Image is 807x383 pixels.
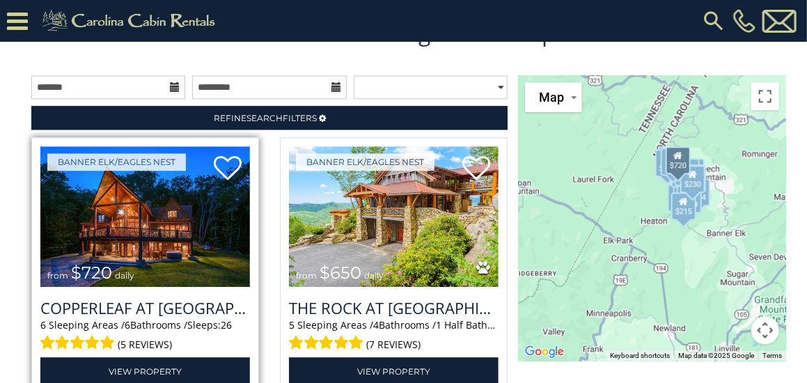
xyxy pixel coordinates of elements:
[40,318,250,354] div: Sleeping Areas / Bathrooms / Sleeps:
[762,352,782,359] a: Terms (opens in new tab)
[320,263,361,283] span: $650
[681,164,706,192] div: $230
[289,297,499,318] h3: The Rock at Eagles Nest
[677,185,702,213] div: $250
[436,318,499,331] span: 1 Half Baths /
[751,316,779,344] button: Map camera controls
[701,8,726,33] img: search-regular.svg
[525,82,582,112] button: Change map style
[685,179,710,207] div: $424
[214,155,242,184] a: Add to favorites
[666,146,691,174] div: $720
[661,148,686,175] div: $305
[289,318,295,331] span: 5
[462,155,490,184] a: Add to favorites
[289,146,499,287] img: The Rock at Eagles Nest
[367,336,421,354] span: (7 reviews)
[31,106,508,130] a: RefineSearchFilters
[35,7,227,35] img: Khaki-logo.png
[296,153,434,171] a: Banner Elk/Eagles Nest
[655,149,680,177] div: $285
[40,297,250,318] h3: Copperleaf at Eagles Nest
[221,318,232,331] span: 26
[539,90,564,104] span: Map
[47,270,68,281] span: from
[730,9,759,33] a: [PHONE_NUMBER]
[47,153,186,171] a: Banner Elk/Eagles Nest
[118,336,173,354] span: (5 reviews)
[40,146,250,287] img: Copperleaf at Eagles Nest
[246,113,283,123] span: Search
[522,343,567,361] img: Google
[680,165,705,193] div: $230
[289,297,499,318] a: The Rock at [GEOGRAPHIC_DATA]
[671,192,696,220] div: $215
[373,318,379,331] span: 4
[668,185,693,212] div: $305
[40,146,250,287] a: Copperleaf at Eagles Nest from $720 daily
[115,270,134,281] span: daily
[40,318,46,331] span: 6
[522,343,567,361] a: Open this area in Google Maps (opens a new window)
[289,146,499,287] a: The Rock at Eagles Nest from $650 daily
[214,113,317,123] span: Refine Filters
[71,263,112,283] span: $720
[296,270,317,281] span: from
[668,183,694,211] div: $230
[40,297,250,318] a: Copperleaf at [GEOGRAPHIC_DATA]
[289,318,499,354] div: Sleeping Areas / Bathrooms / Sleeps:
[678,352,754,359] span: Map data ©2025 Google
[125,318,130,331] span: 6
[751,82,779,110] button: Toggle fullscreen view
[364,270,384,281] span: daily
[610,351,670,361] button: Keyboard shortcuts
